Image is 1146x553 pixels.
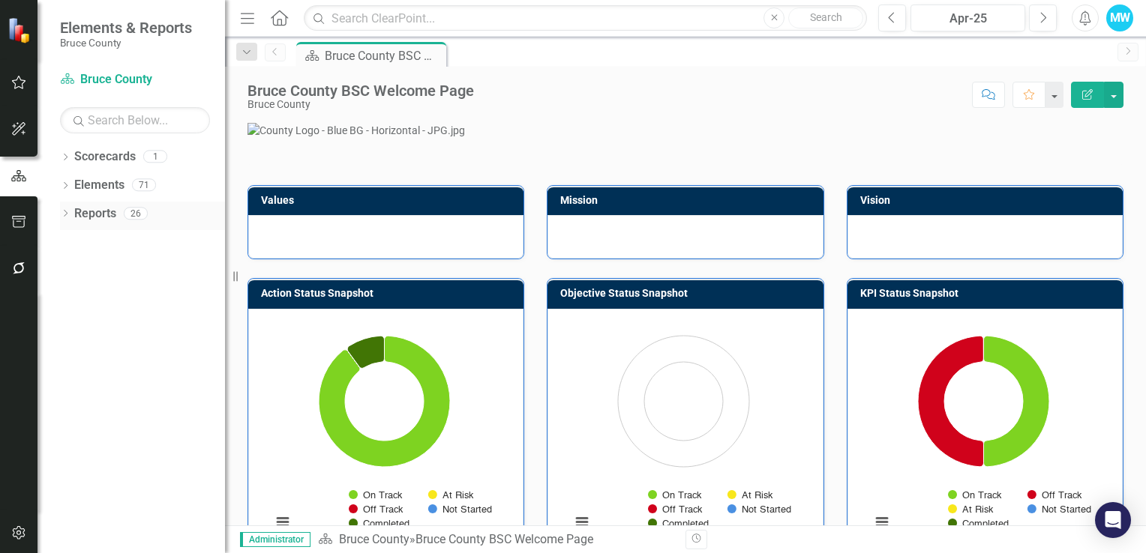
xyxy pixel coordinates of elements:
small: Bruce County [60,37,192,49]
text: Not Started [1041,505,1090,515]
button: Show On Track [349,489,403,501]
div: Bruce County BSC Welcome Page [415,532,593,546]
button: Show At Risk [727,489,772,501]
img: County Logo - Blue BG - Horizontal - JPG.jpg [247,123,1123,138]
button: MW [1106,4,1133,31]
div: Chart. Highcharts interactive chart. [563,321,807,546]
button: View chart menu, Chart [871,512,892,533]
button: View chart menu, Chart [571,512,592,533]
div: 71 [132,179,156,192]
button: Show On Track [948,489,1002,501]
button: Show Not Started [727,504,790,515]
h3: Objective Status Snapshot [560,288,815,299]
button: Show Not Started [428,504,491,515]
img: ClearPoint Strategy [7,16,34,43]
a: Bruce County [60,71,210,88]
input: Search ClearPoint... [304,5,867,31]
h3: Action Status Snapshot [261,288,516,299]
button: Show Completed [349,518,409,529]
a: Elements [74,177,124,194]
h3: Values [261,195,516,206]
button: Show At Risk [428,489,473,501]
path: Completed, 1. [347,336,384,368]
button: Search [788,7,863,28]
h3: KPI Status Snapshot [860,288,1115,299]
div: Apr-25 [916,10,1020,28]
div: Chart. Highcharts interactive chart. [264,321,508,546]
span: Search [810,11,842,23]
button: Show Completed [648,518,709,529]
div: Bruce County [247,99,474,110]
button: Show Off Track [648,504,702,515]
path: Off Track, 2. [918,336,983,467]
div: 1 [143,151,167,163]
path: On Track, 2. [983,336,1049,467]
div: 26 [124,207,148,220]
button: Show On Track [648,489,702,501]
a: Scorecards [74,148,136,166]
h3: Vision [860,195,1115,206]
div: Bruce County BSC Welcome Page [247,82,474,99]
div: Open Intercom Messenger [1095,502,1131,538]
span: Administrator [240,532,310,547]
svg: Interactive chart [563,321,804,546]
button: Apr-25 [910,4,1025,31]
button: Show Off Track [1027,489,1081,501]
svg: Interactive chart [863,321,1104,546]
button: Show At Risk [948,504,993,515]
div: Bruce County BSC Welcome Page [325,46,442,65]
div: Chart. Highcharts interactive chart. [863,321,1107,546]
svg: Interactive chart [264,321,505,546]
button: Show Off Track [349,504,403,515]
input: Search Below... [60,107,210,133]
button: Show Completed [948,518,1009,529]
button: Show Not Started [1027,504,1090,515]
span: Elements & Reports [60,19,192,37]
a: Bruce County [339,532,409,546]
div: » [318,531,674,549]
a: Reports [74,205,116,223]
path: On Track, 9. [319,336,450,467]
text: Not Started [742,505,791,515]
path: Not Started , 0. [346,348,361,369]
h3: Mission [560,195,815,206]
button: View chart menu, Chart [272,512,293,533]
